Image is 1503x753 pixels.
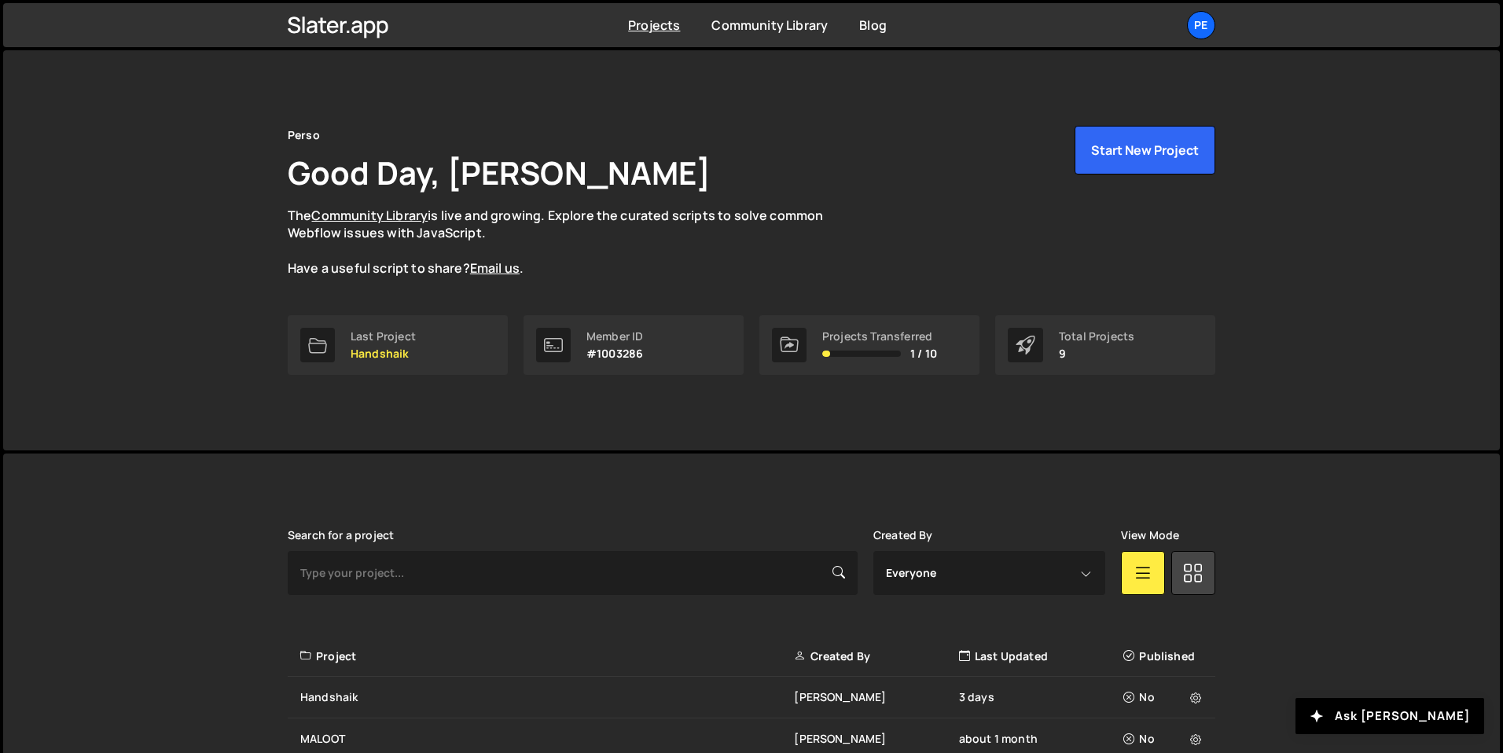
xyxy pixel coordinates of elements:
[288,551,858,595] input: Type your project...
[1123,648,1206,664] div: Published
[586,347,643,360] p: #1003286
[1187,11,1215,39] a: Pe
[1123,731,1206,747] div: No
[351,347,416,360] p: Handshaik
[288,677,1215,718] a: Handshaik [PERSON_NAME] 3 days No
[1121,529,1179,542] label: View Mode
[288,151,711,194] h1: Good Day, [PERSON_NAME]
[300,648,794,664] div: Project
[794,689,958,705] div: [PERSON_NAME]
[1295,698,1484,734] button: Ask [PERSON_NAME]
[794,648,958,664] div: Created By
[288,315,508,375] a: Last Project Handshaik
[288,529,394,542] label: Search for a project
[628,17,680,34] a: Projects
[859,17,887,34] a: Blog
[586,330,643,343] div: Member ID
[300,689,794,705] div: Handshaik
[1059,330,1134,343] div: Total Projects
[822,330,937,343] div: Projects Transferred
[711,17,828,34] a: Community Library
[288,126,320,145] div: Perso
[1075,126,1215,174] button: Start New Project
[288,207,854,277] p: The is live and growing. Explore the curated scripts to solve common Webflow issues with JavaScri...
[300,731,794,747] div: MALOOT
[311,207,428,224] a: Community Library
[470,259,520,277] a: Email us
[959,689,1123,705] div: 3 days
[959,731,1123,747] div: about 1 month
[1123,689,1206,705] div: No
[794,731,958,747] div: [PERSON_NAME]
[910,347,937,360] span: 1 / 10
[351,330,416,343] div: Last Project
[959,648,1123,664] div: Last Updated
[873,529,933,542] label: Created By
[1059,347,1134,360] p: 9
